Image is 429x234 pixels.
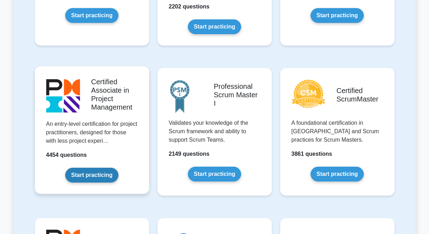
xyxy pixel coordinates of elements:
[188,167,241,181] a: Start practicing
[311,167,364,181] a: Start practicing
[65,8,118,23] a: Start practicing
[188,19,241,34] a: Start practicing
[311,8,364,23] a: Start practicing
[65,168,118,183] a: Start practicing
